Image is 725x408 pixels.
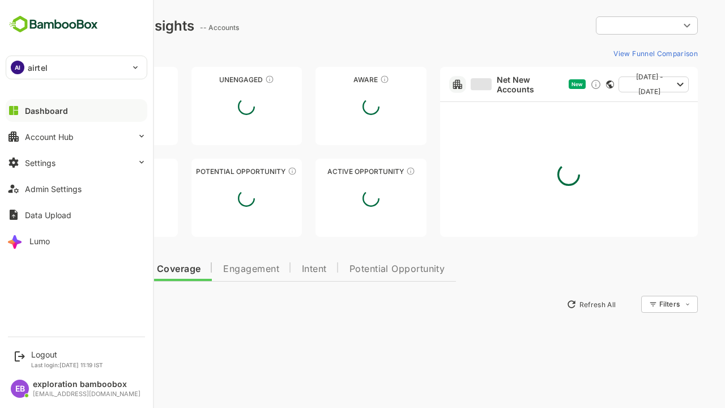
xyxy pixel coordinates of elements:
div: EB [11,380,29,398]
span: Intent [262,265,287,274]
button: Dashboard [6,99,147,122]
button: Lumo [6,229,147,252]
button: Data Upload [6,203,147,226]
div: Unreached [27,75,138,84]
p: Last login: [DATE] 11:19 IST [31,362,103,368]
div: Logout [31,350,103,359]
button: Account Hub [6,125,147,148]
button: Admin Settings [6,177,147,200]
div: These accounts are warm, further nurturing would qualify them to MQAs [96,167,105,176]
img: BambooboxFullLogoMark.5f36c76dfaba33ec1ec1367b70bb1252.svg [6,14,101,35]
p: airtel [28,62,48,74]
div: This card does not support filter and segments [566,80,574,88]
button: Refresh All [522,295,581,313]
span: Potential Opportunity [310,265,406,274]
span: Engagement [184,265,240,274]
div: Admin Settings [25,184,82,194]
div: AI [11,61,24,74]
div: Data Upload [25,210,71,220]
div: Aware [276,75,387,84]
button: Settings [6,151,147,174]
div: AIairtel [6,56,147,79]
div: Dashboard Insights [27,18,155,34]
div: Unengaged [152,75,263,84]
span: [DATE] - [DATE] [588,70,632,99]
ag: -- Accounts [160,23,203,32]
div: Discover new ICP-fit accounts showing engagement — via intent surges, anonymous website visits, L... [551,79,562,90]
a: Net New Accounts [431,75,525,94]
div: These accounts have just entered the buying cycle and need further nurturing [340,75,349,84]
div: Active Opportunity [276,167,387,176]
div: exploration bamboobox [33,380,140,389]
div: Account Hub [25,132,74,142]
div: Filters [619,294,658,314]
span: New [532,81,543,87]
div: Lumo [29,236,50,246]
div: Filters [620,300,640,308]
button: [DATE] - [DATE] [579,76,649,92]
div: These accounts have open opportunities which might be at any of the Sales Stages [366,167,376,176]
div: These accounts are MQAs and can be passed on to Inside Sales [248,167,257,176]
button: View Funnel Comparison [569,44,658,62]
div: [EMAIL_ADDRESS][DOMAIN_NAME] [33,390,140,398]
div: Potential Opportunity [152,167,263,176]
div: These accounts have not been engaged with for a defined time period [101,75,110,84]
span: Data Quality and Coverage [39,265,161,274]
div: These accounts have not shown enough engagement and need nurturing [225,75,234,84]
div: Engaged [27,167,138,176]
div: Dashboard [25,106,68,116]
button: New Insights [27,294,110,314]
div: ​ [556,15,658,36]
div: Settings [25,158,56,168]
